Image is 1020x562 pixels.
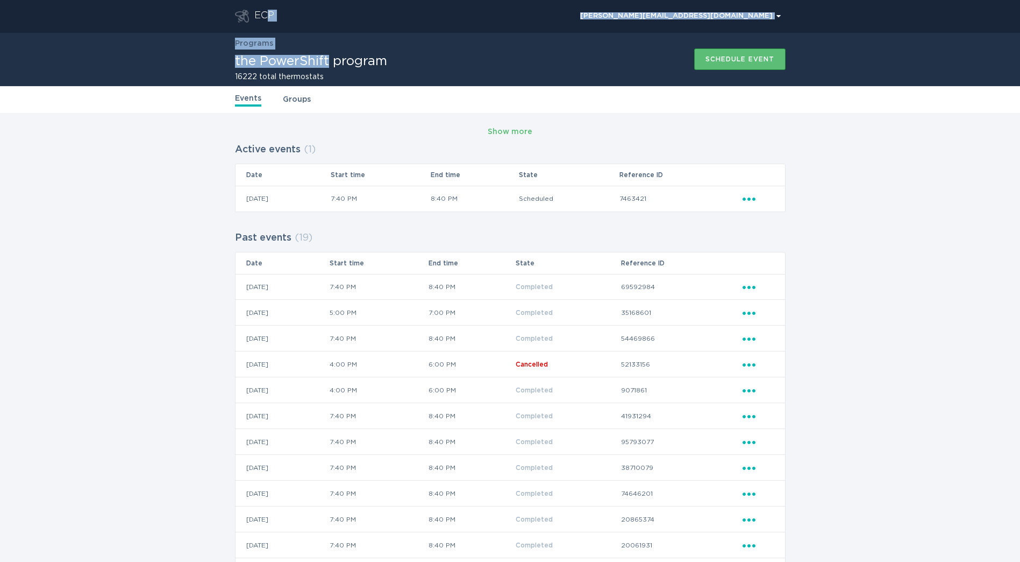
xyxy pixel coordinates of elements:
span: Completed [516,542,553,549]
td: 8:40 PM [428,532,515,558]
td: [DATE] [236,377,329,403]
th: Reference ID [619,164,742,186]
tr: 7dbc9fb74ad74d2bb6dff29564c2a63a [236,186,785,212]
th: Date [236,164,330,186]
td: 7:00 PM [428,300,515,326]
tr: Table Headers [236,164,785,186]
td: 8:40 PM [428,481,515,507]
div: Popover menu [743,488,774,500]
div: Popover menu [743,384,774,396]
a: Events [235,93,261,107]
span: Completed [516,490,553,497]
span: ( 19 ) [295,233,312,243]
div: Popover menu [743,307,774,319]
td: [DATE] [236,532,329,558]
div: [PERSON_NAME][EMAIL_ADDRESS][DOMAIN_NAME] [580,13,781,19]
td: 69592984 [620,274,742,300]
tr: 1bd7e7cca3634e98a2a82996798c6e30 [236,455,785,481]
div: Popover menu [743,359,774,370]
div: ECP [254,10,274,23]
td: [DATE] [236,352,329,377]
tr: 0b7772c41c264ca3a68a24afbdaea82a [236,377,785,403]
td: 5:00 PM [329,300,428,326]
tr: 09bafd311e8d41cbb779deb5e2a2efc6 [236,274,785,300]
td: 8:40 PM [428,326,515,352]
span: Completed [516,335,553,342]
div: Popover menu [743,193,774,205]
td: 4:00 PM [329,377,428,403]
div: Popover menu [743,436,774,448]
td: [DATE] [236,403,329,429]
td: 9071861 [620,377,742,403]
th: End time [428,252,515,274]
td: 4:00 PM [329,352,428,377]
div: Popover menu [743,333,774,345]
a: Programs [235,40,273,47]
td: 20061931 [620,532,742,558]
th: State [518,164,618,186]
tr: fcee22d1a80b4452ae5e150126c38c8c [236,429,785,455]
td: 7463421 [619,186,742,212]
td: 7:40 PM [329,455,428,481]
span: Completed [516,310,553,316]
th: State [515,252,620,274]
td: 8:40 PM [428,403,515,429]
tr: e4c6f6dd09f14c1895a01d144f0faefc [236,507,785,532]
td: 8:40 PM [428,429,515,455]
td: 38710079 [620,455,742,481]
div: Popover menu [743,410,774,422]
h2: Active events [235,140,301,159]
td: [DATE] [236,429,329,455]
h2: 16222 total thermostats [235,73,387,81]
div: Popover menu [575,8,786,24]
tr: f7297d61edf34edd9f35e7b4da27c54f [236,300,785,326]
td: 7:40 PM [329,326,428,352]
td: 6:00 PM [428,352,515,377]
th: Reference ID [620,252,742,274]
button: Show more [488,124,532,140]
td: [DATE] [236,507,329,532]
button: Go to dashboard [235,10,249,23]
tr: 438fb1da81d54468976a26ed259a886b [236,352,785,377]
span: Completed [516,387,553,394]
td: [DATE] [236,186,330,212]
td: [DATE] [236,455,329,481]
td: 52133156 [620,352,742,377]
span: ( 1 ) [304,145,316,154]
td: 74646201 [620,481,742,507]
td: 7:40 PM [329,507,428,532]
span: Cancelled [516,361,548,368]
button: Schedule event [694,48,786,70]
span: Completed [516,465,553,471]
span: Completed [516,284,553,290]
td: 6:00 PM [428,377,515,403]
h1: the PowerShift program [235,55,387,68]
td: 20865374 [620,507,742,532]
td: [DATE] [236,300,329,326]
td: 95793077 [620,429,742,455]
span: Completed [516,516,553,523]
div: Schedule event [705,56,774,62]
button: Open user account details [575,8,786,24]
h2: Past events [235,228,291,248]
tr: 77ff240f21e345ca95dc5d18a3a0016e [236,326,785,352]
td: 8:40 PM [428,274,515,300]
tr: 0ec8668e93be417c91e55be0d4b4cf69 [236,481,785,507]
td: 8:40 PM [428,455,515,481]
td: 7:40 PM [329,429,428,455]
td: [DATE] [236,326,329,352]
tr: a879ae1b08fd402691cf0391be14b732 [236,532,785,558]
td: 41931294 [620,403,742,429]
div: Popover menu [743,539,774,551]
th: Start time [330,164,430,186]
a: Groups [283,94,311,106]
div: Popover menu [743,281,774,293]
th: End time [430,164,518,186]
div: Show more [488,126,532,138]
td: 7:40 PM [329,481,428,507]
div: Popover menu [743,514,774,525]
td: 7:40 PM [330,186,430,212]
th: Date [236,252,329,274]
td: [DATE] [236,274,329,300]
div: Popover menu [743,462,774,474]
